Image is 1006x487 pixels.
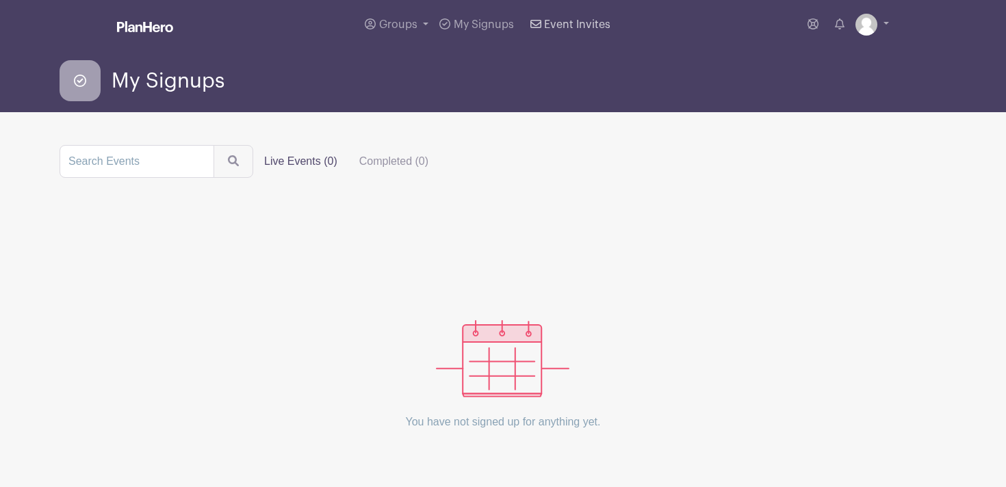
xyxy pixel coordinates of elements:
span: Event Invites [544,19,610,30]
img: events_empty-56550af544ae17c43cc50f3ebafa394433d06d5f1891c01edc4b5d1d59cfda54.svg [436,320,569,397]
span: My Signups [112,70,224,92]
p: You have not signed up for anything yet. [406,397,601,447]
label: Completed (0) [348,148,439,175]
input: Search Events [60,145,214,178]
img: logo_white-6c42ec7e38ccf1d336a20a19083b03d10ae64f83f12c07503d8b9e83406b4c7d.svg [117,21,173,32]
div: filters [253,148,439,175]
span: Groups [379,19,417,30]
img: default-ce2991bfa6775e67f084385cd625a349d9dcbb7a52a09fb2fda1e96e2d18dcdb.png [855,14,877,36]
span: My Signups [454,19,514,30]
label: Live Events (0) [253,148,348,175]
